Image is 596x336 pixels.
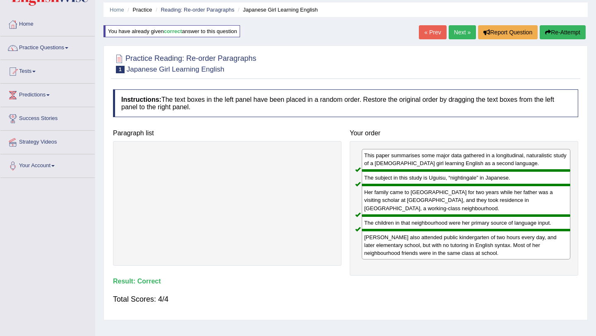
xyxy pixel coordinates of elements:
a: Home [0,13,95,34]
h4: Paragraph list [113,130,341,137]
span: 1 [116,66,125,73]
div: This paper summarises some major data gathered in a longitudinal, naturalistic study of a [DEMOGR... [362,149,570,170]
a: Home [110,7,124,13]
div: [PERSON_NAME] also attended public kindergarten of two hours every day, and later elementary scho... [362,230,570,259]
b: Instructions: [121,96,161,103]
a: Practice Questions [0,36,95,57]
a: Strategy Videos [0,131,95,151]
h4: Your order [350,130,578,137]
div: Total Scores: 4/4 [113,289,578,309]
div: Her family came to [GEOGRAPHIC_DATA] for two years while her father was a visiting scholar at [GE... [362,185,570,215]
a: Success Stories [0,107,95,128]
button: Report Question [478,25,538,39]
div: You have already given answer to this question [103,25,240,37]
button: Re-Attempt [540,25,586,39]
small: Japanese Girl Learning English [127,65,224,73]
a: Tests [0,60,95,81]
a: Next » [449,25,476,39]
div: The children in that neighbourhood were her primary source of language input. [362,216,570,230]
a: Predictions [0,84,95,104]
a: Reading: Re-order Paragraphs [161,7,234,13]
a: « Prev [419,25,446,39]
div: The subject in this study is Uguisu, “nightingale” in Japanese. [362,170,570,185]
li: Practice [125,6,152,14]
h2: Practice Reading: Re-order Paragraphs [113,53,256,73]
h4: The text boxes in the left panel have been placed in a random order. Restore the original order b... [113,89,578,117]
h4: Result: [113,278,578,285]
b: correct [164,28,182,34]
li: Japanese Girl Learning English [236,6,318,14]
a: Your Account [0,154,95,175]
